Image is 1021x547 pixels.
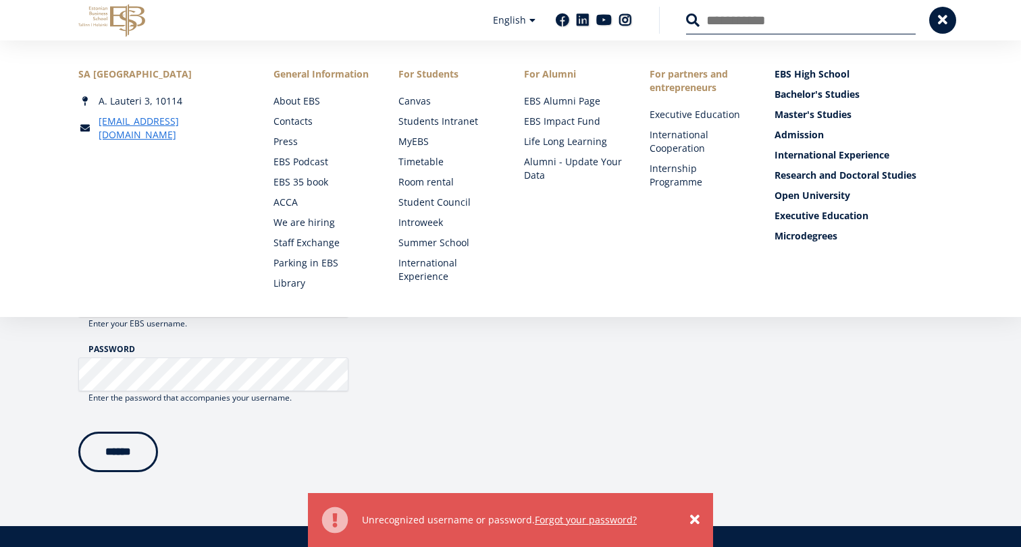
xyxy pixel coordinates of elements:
a: EBS Alumni Page [524,94,623,108]
a: Executive Education [650,108,748,121]
a: We are hiring [273,216,372,229]
a: Room rental [398,175,497,189]
a: EBS High School [775,67,943,81]
a: ACCA [273,196,372,209]
a: Executive Education [775,209,943,223]
span: General Information [273,67,372,81]
a: Microdegrees [775,229,943,243]
a: EBS Podcast [273,155,372,169]
a: For Students [398,67,497,81]
a: Summer School [398,236,497,250]
a: About EBS [273,94,372,108]
a: Parking in EBS [273,256,372,270]
a: Open University [775,189,943,202]
div: Enter your EBS username. [78,317,348,330]
a: Research and Doctoral Studies [775,169,943,182]
a: Instagram [619,13,632,27]
div: Unrecognized username or password. [362,513,677,527]
a: Staff Exchange [273,236,372,250]
a: International Cooperation [650,128,748,155]
div: A. Lauteri 3, 10114 [78,94,246,108]
span: For partners and entrepreneurs [650,67,748,94]
a: [EMAIL_ADDRESS][DOMAIN_NAME] [99,115,246,142]
label: Password [88,344,348,354]
span: For Alumni [524,67,623,81]
a: Internship Programme [650,162,748,189]
a: Introweek [398,216,497,229]
div: Enter the password that accompanies your username. [78,391,348,405]
a: EBS Impact Fund [524,115,623,128]
a: Press [273,135,372,148]
a: Life Long Learning [524,135,623,148]
a: Admission [775,128,943,142]
a: MyEBS [398,135,497,148]
a: Library [273,277,372,290]
a: Bachelor's Studies [775,88,943,101]
a: Facebook [556,13,569,27]
a: × [690,513,700,527]
a: Master's Studies [775,108,943,121]
a: Youtube [596,13,612,27]
a: Students Intranet [398,115,497,128]
a: Alumni - Update Your Data [524,155,623,182]
div: Error message [308,493,713,547]
a: International Experience [775,148,943,162]
a: Timetable [398,155,497,169]
a: EBS 35 book [273,175,372,189]
a: Linkedin [576,13,590,27]
a: Student Council [398,196,497,209]
a: Forgot your password? [535,513,637,527]
a: Canvas [398,94,497,108]
div: SA [GEOGRAPHIC_DATA] [78,67,246,81]
a: Contacts [273,115,372,128]
a: International Experience [398,256,497,283]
